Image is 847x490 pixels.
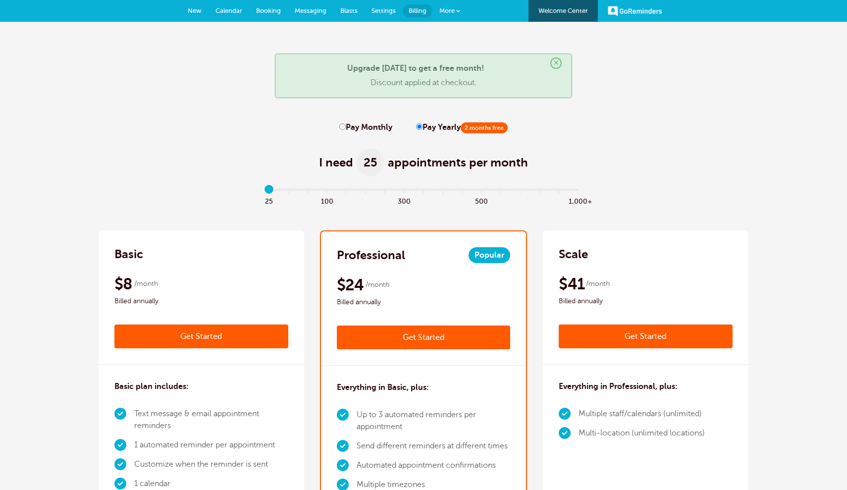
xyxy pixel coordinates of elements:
[403,4,432,17] a: Billing
[559,274,584,294] span: $41
[357,149,384,176] span: 25
[114,274,133,294] span: $8
[388,155,528,170] span: appointments per month
[357,405,511,436] li: Up to 3 automated reminders per appointment
[318,195,337,206] span: 100
[559,325,733,348] a: Get Started
[188,7,202,14] span: New
[569,195,588,206] span: 1,000+
[285,78,562,88] p: Discount applied at checkout.
[339,123,346,130] input: Pay Monthly
[559,295,733,307] span: Billed annually
[256,7,281,14] span: Booking
[134,404,288,436] li: Text message & email appointment reminders
[134,455,288,474] li: Customize when the reminder is sent
[469,247,510,263] span: Popular
[114,246,143,262] h2: Basic
[395,195,414,206] span: 300
[339,123,392,132] label: Pay Monthly
[260,195,279,206] span: 25
[114,325,288,348] a: Get Started
[371,7,396,14] span: Settings
[366,279,389,291] span: /month
[550,57,562,69] span: ×
[559,246,588,262] h2: Scale
[409,7,426,14] span: Billing
[319,155,353,170] span: I need
[357,456,511,475] li: Automated appointment confirmations
[337,326,511,349] a: Get Started
[559,381,678,392] h3: Everything in Professional, plus:
[461,122,508,133] span: 2 months free
[134,436,288,455] li: 1 automated reminder per appointment
[134,278,158,290] span: /month
[472,195,491,206] span: 500
[340,7,358,14] span: Blasts
[579,424,705,443] li: Multi-location (unlimited locations)
[114,295,288,307] span: Billed annually
[337,275,364,295] span: $24
[579,404,705,424] li: Multiple staff/calendars (unlimited)
[439,7,455,14] span: More
[357,436,511,456] li: Send different reminders at different times
[416,123,508,132] label: Pay Yearly
[215,7,242,14] span: Calendar
[416,123,423,130] input: Pay Yearly2 months free
[295,7,326,14] span: Messaging
[337,296,511,308] span: Billed annually
[347,64,484,73] strong: Upgrade [DATE] to get a free month!
[337,247,405,263] h2: Professional
[114,381,189,392] h3: Basic plan includes:
[337,381,429,393] h3: Everything in Basic, plus:
[586,278,610,290] span: /month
